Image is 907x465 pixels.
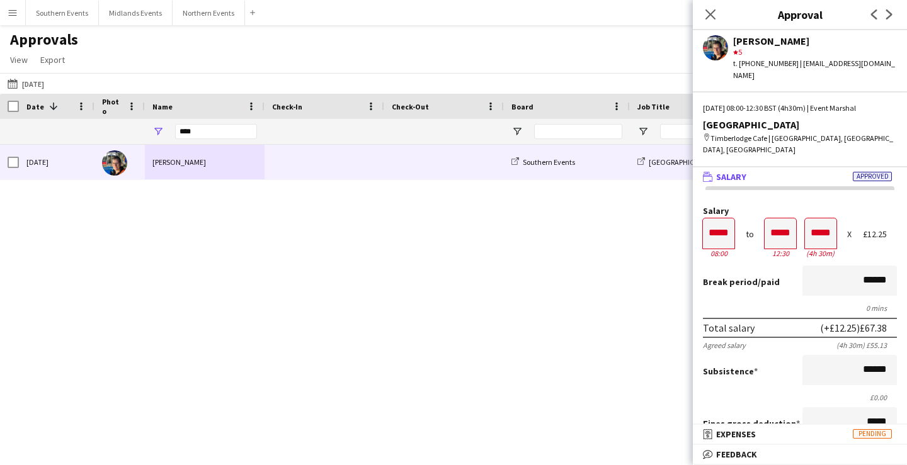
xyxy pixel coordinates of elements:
[820,322,887,334] div: (+£12.25) £67.38
[716,429,756,440] span: Expenses
[703,103,897,114] div: [DATE] 08:00-12:30 BST (4h30m) | Event Marshal
[660,124,748,139] input: Job Title Filter Input
[40,54,65,65] span: Export
[637,157,718,167] a: [GEOGRAPHIC_DATA]
[716,171,746,182] span: Salary
[10,54,28,65] span: View
[152,126,164,137] button: Open Filter Menu
[511,157,575,167] a: Southern Events
[102,97,122,116] span: Photo
[693,167,907,186] mat-expansion-panel-header: SalaryApproved
[716,449,757,460] span: Feedback
[152,102,173,111] span: Name
[703,133,897,155] div: Timberlodge Cafe | [GEOGRAPHIC_DATA], [GEOGRAPHIC_DATA], [GEOGRAPHIC_DATA]
[703,340,746,350] div: Agreed salary
[703,206,897,216] label: Salary
[99,1,173,25] button: Midlands Events
[534,124,622,139] input: Board Filter Input
[836,340,897,350] div: (4h 30m) £55.13
[765,249,796,258] div: 12:30
[703,393,897,402] div: £0.00
[853,172,892,181] span: Approved
[26,1,99,25] button: Southern Events
[102,150,127,176] img: Stella Burton
[703,322,755,334] div: Total salary
[511,102,533,111] span: Board
[853,429,892,439] span: Pending
[145,145,265,179] div: [PERSON_NAME]
[511,126,523,137] button: Open Filter Menu
[392,102,429,111] span: Check-Out
[703,366,758,377] label: Subsistence
[693,6,907,23] h3: Approval
[703,303,897,313] div: 0 mins
[649,157,718,167] span: [GEOGRAPHIC_DATA]
[35,52,70,68] a: Export
[5,52,33,68] a: View
[847,230,852,239] div: X
[746,230,754,239] div: to
[175,124,257,139] input: Name Filter Input
[733,58,897,81] div: t. [PHONE_NUMBER] | [EMAIL_ADDRESS][DOMAIN_NAME]
[173,1,245,25] button: Northern Events
[703,249,734,258] div: 08:00
[703,418,800,429] label: Fines gross deduction
[703,276,758,288] span: Break period
[693,425,907,444] mat-expansion-panel-header: ExpensesPending
[733,35,897,47] div: [PERSON_NAME]
[523,157,575,167] span: Southern Events
[26,102,44,111] span: Date
[272,102,302,111] span: Check-In
[5,76,47,91] button: [DATE]
[703,276,780,288] label: /paid
[863,230,897,239] div: £12.25
[733,47,897,58] div: 5
[637,126,649,137] button: Open Filter Menu
[19,145,94,179] div: [DATE]
[637,102,670,111] span: Job Title
[703,119,897,130] div: [GEOGRAPHIC_DATA]
[805,249,836,258] div: 4h 30m
[693,445,907,464] mat-expansion-panel-header: Feedback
